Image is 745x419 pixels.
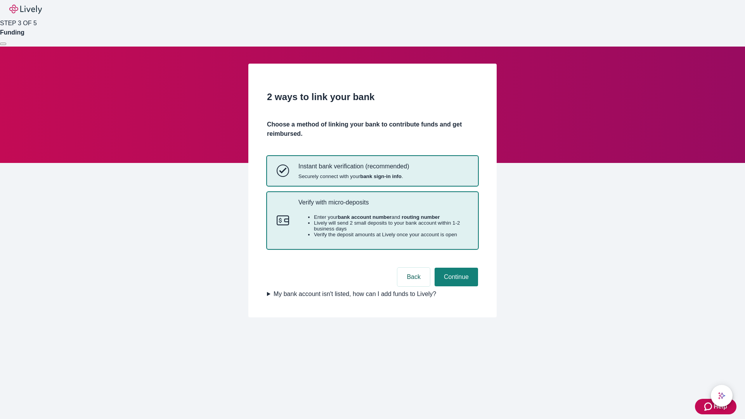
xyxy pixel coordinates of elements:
[277,214,289,227] svg: Micro-deposits
[267,156,478,185] button: Instant bank verificationInstant bank verification (recommended)Securely connect with yourbank si...
[704,402,714,411] svg: Zendesk support icon
[267,289,478,299] summary: My bank account isn't listed, how can I add funds to Lively?
[298,199,468,206] p: Verify with micro-deposits
[298,163,409,170] p: Instant bank verification (recommended)
[314,220,468,232] li: Lively will send 2 small deposits to your bank account within 1-2 business days
[9,5,42,14] img: Lively
[435,268,478,286] button: Continue
[298,173,409,179] span: Securely connect with your .
[695,399,736,414] button: Zendesk support iconHelp
[267,90,478,104] h2: 2 ways to link your bank
[711,385,733,407] button: chat
[314,214,468,220] li: Enter your and
[718,392,726,400] svg: Lively AI Assistant
[714,402,727,411] span: Help
[277,164,289,177] svg: Instant bank verification
[267,120,478,139] h4: Choose a method of linking your bank to contribute funds and get reimbursed.
[360,173,402,179] strong: bank sign-in info
[267,192,478,249] button: Micro-depositsVerify with micro-depositsEnter yourbank account numberand routing numberLively wil...
[338,214,392,220] strong: bank account number
[397,268,430,286] button: Back
[314,232,468,237] li: Verify the deposit amounts at Lively once your account is open
[402,214,440,220] strong: routing number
